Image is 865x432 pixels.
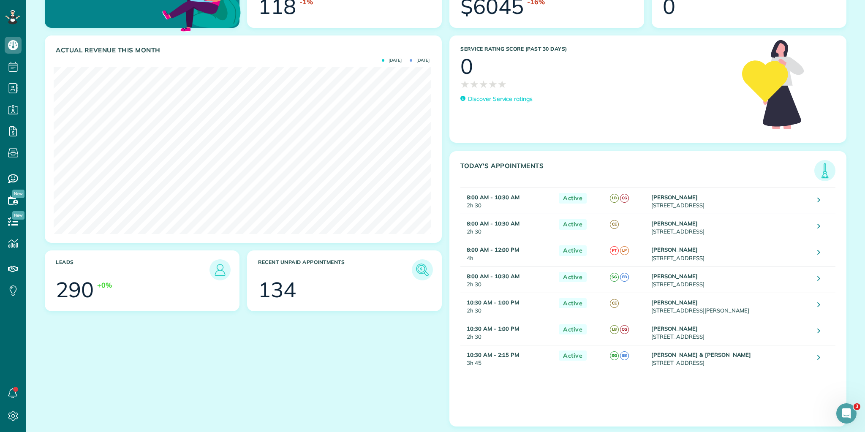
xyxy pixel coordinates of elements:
td: 2h 30 [460,214,555,240]
span: Active [559,298,587,309]
a: Discover Service ratings [460,95,533,103]
span: LP [620,246,629,255]
img: icon_unpaid_appointments-47b8ce3997adf2238b356f14209ab4cced10bd1f174958f3ca8f1d0dd7fffeee.png [414,261,431,278]
span: ★ [488,77,498,92]
strong: 10:30 AM - 2:15 PM [467,351,519,358]
span: New [12,190,24,198]
td: 2h 30 [460,188,555,214]
strong: [PERSON_NAME] [651,273,698,280]
td: 4h [460,240,555,266]
span: Active [559,193,587,204]
span: CE [610,299,619,308]
td: 3h 45 [460,345,555,371]
span: New [12,211,24,220]
span: LB [610,194,619,203]
span: [DATE] [410,58,430,62]
span: CE [610,220,619,229]
td: [STREET_ADDRESS] [649,214,811,240]
td: 2h 30 [460,319,555,345]
strong: [PERSON_NAME] [651,220,698,227]
span: Active [559,245,587,256]
h3: Today's Appointments [460,162,814,181]
span: EB [620,351,629,360]
span: 3 [854,403,860,410]
strong: [PERSON_NAME] [651,246,698,253]
div: 290 [56,279,94,300]
strong: 10:30 AM - 1:00 PM [467,299,519,306]
td: [STREET_ADDRESS][PERSON_NAME] [649,293,811,319]
span: SG [610,273,619,282]
div: 134 [258,279,296,300]
strong: 10:30 AM - 1:00 PM [467,325,519,332]
strong: [PERSON_NAME] [651,299,698,306]
span: [DATE] [382,58,402,62]
td: 2h 30 [460,266,555,293]
td: [STREET_ADDRESS] [649,266,811,293]
iframe: Intercom live chat [836,403,857,424]
h3: Actual Revenue this month [56,46,433,54]
span: LB [610,325,619,334]
span: ★ [479,77,488,92]
span: EB [620,273,629,282]
strong: 8:00 AM - 10:30 AM [467,273,520,280]
img: icon_todays_appointments-901f7ab196bb0bea1936b74009e4eb5ffbc2d2711fa7634e0d609ed5ef32b18b.png [815,161,835,180]
div: +0% [97,280,112,290]
div: 0 [460,56,473,77]
span: ★ [498,77,507,92]
p: Discover Service ratings [468,95,533,103]
span: Active [559,272,587,283]
h3: Leads [56,259,209,280]
strong: 8:00 AM - 10:30 AM [467,220,520,227]
strong: [PERSON_NAME] [651,194,698,201]
span: Active [559,350,587,361]
span: ★ [470,77,479,92]
span: ★ [460,77,470,92]
strong: [PERSON_NAME] [651,325,698,332]
img: icon_leads-1bed01f49abd5b7fead27621c3d59655bb73ed531f8eeb49469d10e621d6b896.png [212,261,228,278]
strong: 8:00 AM - 10:30 AM [467,194,520,201]
span: CG [620,325,629,334]
span: PT [610,246,619,255]
td: [STREET_ADDRESS] [649,345,811,371]
h3: Service Rating score (past 30 days) [460,46,734,52]
span: CG [620,194,629,203]
td: [STREET_ADDRESS] [649,240,811,266]
h3: Recent unpaid appointments [258,259,412,280]
td: [STREET_ADDRESS] [649,188,811,214]
span: Active [559,324,587,335]
td: 2h 30 [460,293,555,319]
span: Active [559,219,587,230]
td: [STREET_ADDRESS] [649,319,811,345]
span: SG [610,351,619,360]
strong: [PERSON_NAME] & [PERSON_NAME] [651,351,751,358]
strong: 8:00 AM - 12:00 PM [467,246,519,253]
